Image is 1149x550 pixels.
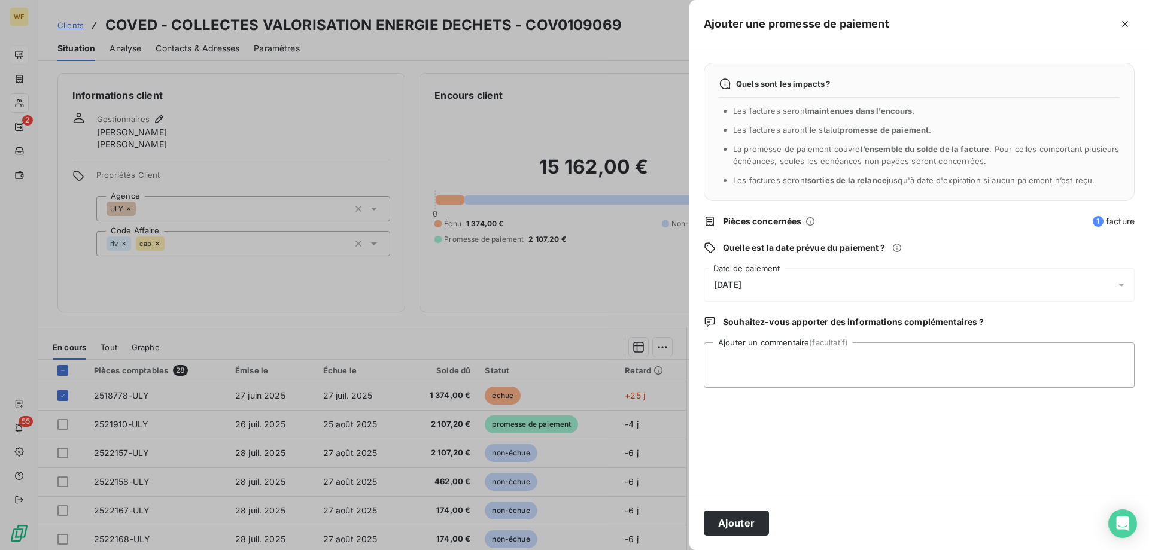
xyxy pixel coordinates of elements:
h5: Ajouter une promesse de paiement [704,16,889,32]
span: [DATE] [714,280,741,290]
span: promesse de paiement [840,125,929,135]
span: 1 [1093,216,1104,227]
span: Les factures seront . [733,106,915,116]
span: sorties de la relance [807,175,887,185]
span: l’ensemble du solde de la facture [861,144,990,154]
span: maintenues dans l’encours [807,106,913,116]
span: Quelle est la date prévue du paiement ? [723,242,885,254]
button: Ajouter [704,511,769,536]
span: Les factures seront jusqu'à date d'expiration si aucun paiement n’est reçu. [733,175,1095,185]
span: Quels sont les impacts ? [736,79,831,89]
span: facture [1093,215,1135,227]
span: Les factures auront le statut . [733,125,932,135]
span: La promesse de paiement couvre . Pour celles comportant plusieurs échéances, seules les échéances... [733,144,1120,166]
span: Pièces concernées [723,215,802,227]
span: Souhaitez-vous apporter des informations complémentaires ? [723,316,984,328]
div: Open Intercom Messenger [1108,509,1137,538]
